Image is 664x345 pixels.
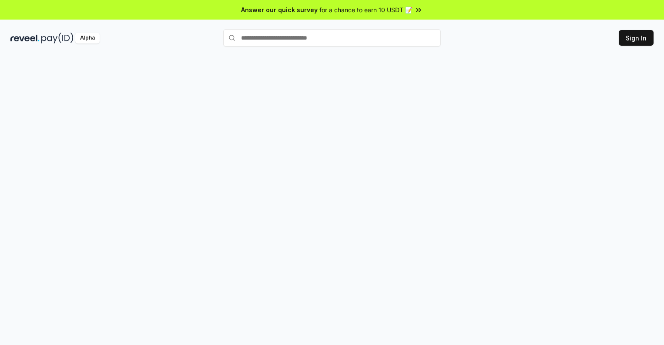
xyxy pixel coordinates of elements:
[619,30,654,46] button: Sign In
[241,5,318,14] span: Answer our quick survey
[10,33,40,44] img: reveel_dark
[41,33,74,44] img: pay_id
[319,5,412,14] span: for a chance to earn 10 USDT 📝
[75,33,100,44] div: Alpha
